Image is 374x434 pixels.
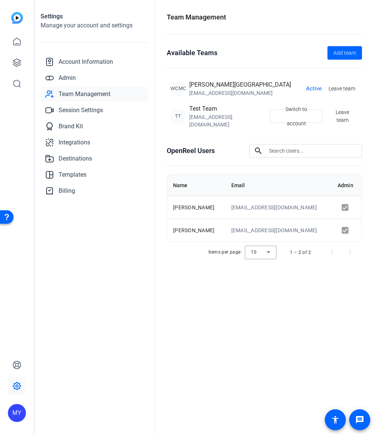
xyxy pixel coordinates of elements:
[41,119,148,134] a: Brand Kit
[41,87,148,102] a: Team Management
[208,248,242,256] div: Items per page:
[173,227,214,233] span: [PERSON_NAME]
[41,12,148,21] h1: Settings
[41,135,148,150] a: Integrations
[59,154,92,163] span: Destinations
[290,249,311,256] div: 1 – 2 of 2
[41,71,148,86] a: Admin
[59,186,75,195] span: Billing
[332,175,362,196] th: Admin
[59,138,90,147] span: Integrations
[173,204,214,210] span: [PERSON_NAME]
[326,82,358,95] button: Leave team
[41,103,148,118] a: Session Settings
[59,74,76,83] span: Admin
[326,110,358,123] button: Leave team
[41,167,148,182] a: Templates
[59,170,86,179] span: Templates
[189,80,291,89] div: [PERSON_NAME][GEOGRAPHIC_DATA]
[276,102,317,131] span: Switch to account
[333,49,356,57] span: Add team
[189,104,270,113] div: Test Team
[8,404,26,422] div: MY
[329,85,355,93] span: Leave team
[270,110,323,123] button: Switch to account
[167,175,225,196] th: Name
[167,48,217,58] h1: Available Teams
[59,57,113,66] span: Account Information
[170,81,185,96] div: WCMC
[327,46,362,60] button: Add team
[323,243,341,261] button: Previous page
[189,89,291,97] div: [EMAIL_ADDRESS][DOMAIN_NAME]
[59,122,83,131] span: Brand Kit
[59,90,110,99] span: Team Management
[225,196,332,219] td: [EMAIL_ADDRESS][DOMAIN_NAME]
[41,21,148,30] h2: Manage your account and settings
[170,109,185,124] div: TT
[329,108,355,124] span: Leave team
[41,54,148,69] a: Account Information
[225,219,332,242] td: [EMAIL_ADDRESS][DOMAIN_NAME]
[167,146,215,156] h1: OpenReel Users
[269,146,356,155] input: Search Users...
[41,151,148,166] a: Destinations
[11,12,23,24] img: blue-gradient.svg
[331,415,340,424] mat-icon: accessibility
[189,113,270,128] div: [EMAIL_ADDRESS][DOMAIN_NAME]
[59,106,103,115] span: Session Settings
[41,183,148,198] a: Billing
[306,84,322,93] span: Active
[167,12,226,23] h1: Team Management
[249,146,267,155] mat-icon: search
[341,243,359,261] button: Next page
[225,175,332,196] th: Email
[355,415,364,424] mat-icon: message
